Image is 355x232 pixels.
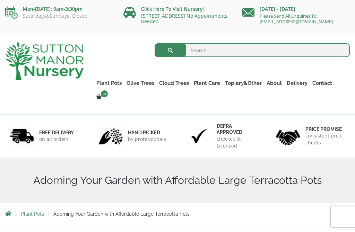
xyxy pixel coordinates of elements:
[264,78,284,88] a: About
[39,136,74,143] p: on all orders
[187,127,211,145] img: 3.jpg
[5,13,113,19] p: Saturdays&Sundays: Closed
[5,42,84,80] img: logo
[217,135,257,149] p: checked & Licensed
[284,78,310,88] a: Delivery
[98,127,123,145] img: 2.jpg
[223,78,264,88] a: Topiary&Other
[260,13,333,25] a: Please Send All Enquiries To: [EMAIL_ADDRESS][DOMAIN_NAME]
[5,5,113,13] p: Mon-[DATE]: 9am-3:30pm
[124,78,157,88] a: Olive Trees
[10,127,34,145] img: 1.jpg
[53,211,190,217] span: Adorning Your Garden with Affordable Large Terracotta Pots
[101,90,108,97] span: 0
[191,78,223,88] a: Plant Care
[21,211,44,217] a: Plant Pots
[128,130,166,136] h6: hand picked
[155,43,350,57] input: Search...
[5,174,350,187] h1: Adorning Your Garden with Affordable Large Terracotta Pots
[242,5,350,13] p: [DATE] - [DATE]
[94,78,124,88] a: Plant Pots
[305,126,345,132] h6: Price promise
[305,132,345,146] p: consistent price checks
[276,125,300,146] img: 4.jpg
[157,78,191,88] a: Cloud Trees
[141,12,227,25] a: [STREET_ADDRESS] No Appointments needed
[5,211,350,216] nav: Breadcrumbs
[39,130,74,136] h6: FREE DELIVERY
[94,92,110,102] a: 0
[128,136,166,143] p: by professionals
[310,78,335,88] a: Contact
[141,6,204,12] a: Click Here To Visit Nursery!
[217,123,257,135] h6: Defra approved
